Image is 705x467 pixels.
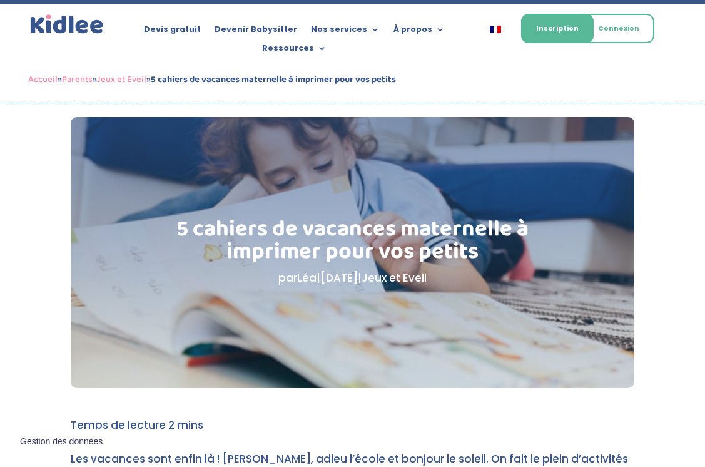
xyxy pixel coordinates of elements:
span: Gestion des données [20,436,103,448]
a: Nos services [311,25,380,39]
a: Kidlee Logo [28,13,106,36]
a: Devis gratuit [144,25,201,39]
a: À propos [393,25,445,39]
img: Français [490,26,501,33]
a: Léa [297,270,317,285]
a: Ressources [262,44,327,58]
a: Jeux et Eveil [97,72,146,87]
a: Devenir Babysitter [215,25,297,39]
h1: 5 cahiers de vacances maternelle à imprimer pour vos petits [131,218,573,269]
img: logo_kidlee_bleu [28,13,106,36]
span: [DATE] [320,270,358,285]
a: Connexion [583,14,654,43]
a: Accueil [28,72,58,87]
strong: 5 cahiers de vacances maternelle à imprimer pour vos petits [151,72,396,87]
button: Gestion des données [13,429,110,455]
a: Parents [62,72,93,87]
span: » » » [28,72,396,87]
a: Inscription [521,14,594,43]
p: par | | [131,269,573,287]
a: Jeux et Eveil [362,270,427,285]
